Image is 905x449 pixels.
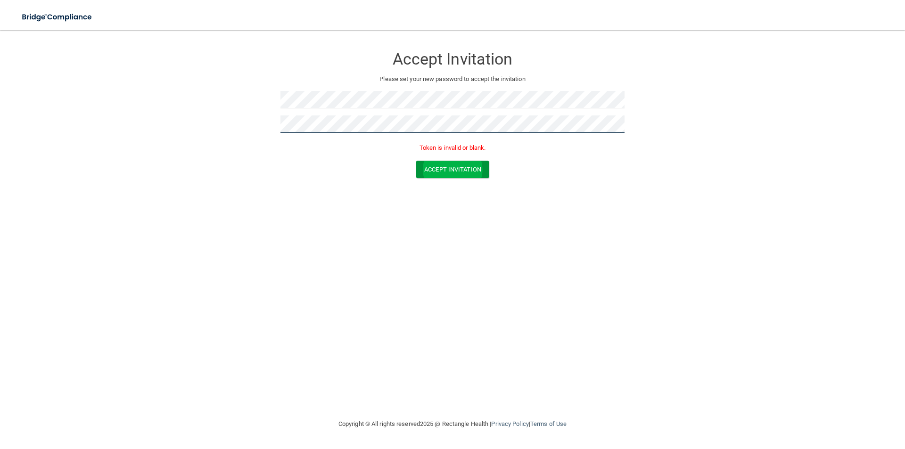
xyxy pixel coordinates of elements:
[14,8,101,27] img: bridge_compliance_login_screen.278c3ca4.svg
[280,50,625,68] h3: Accept Invitation
[416,161,489,178] button: Accept Invitation
[530,420,567,427] a: Terms of Use
[288,73,617,85] p: Please set your new password to accept the invitation
[280,409,625,439] div: Copyright © All rights reserved 2025 @ Rectangle Health | |
[491,420,528,427] a: Privacy Policy
[280,142,625,154] p: Token is invalid or blank.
